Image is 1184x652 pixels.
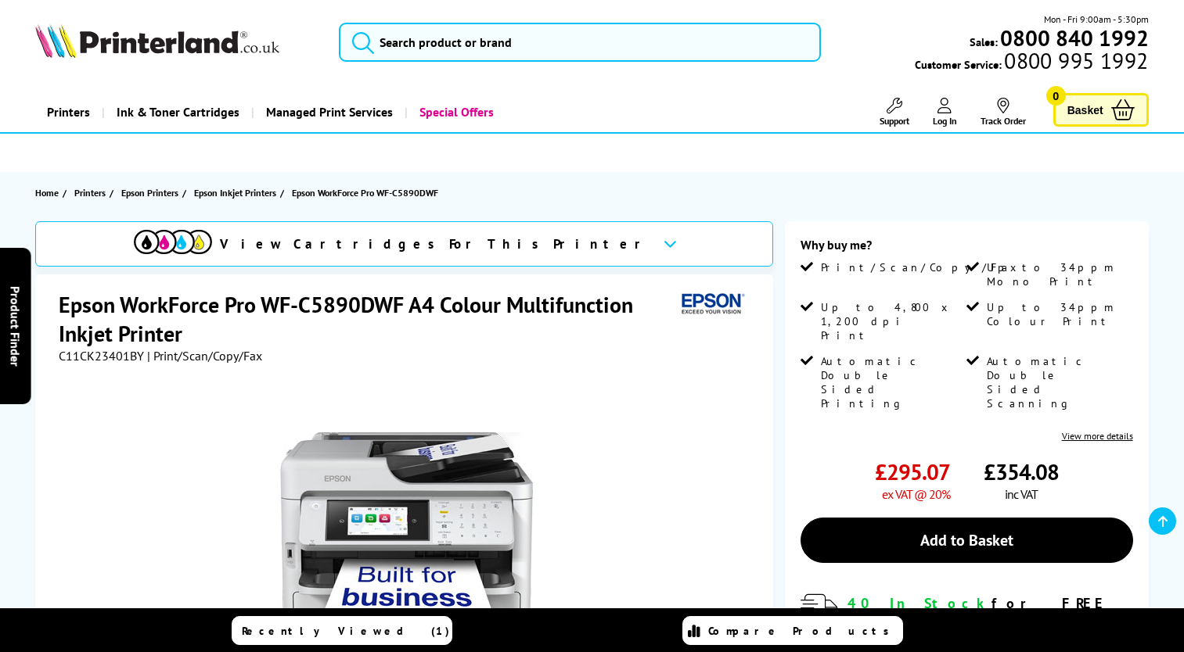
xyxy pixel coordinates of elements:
span: Up to 34ppm Colour Print [987,300,1129,328]
a: Add to Basket [801,518,1132,563]
span: Automatic Double Sided Scanning [987,354,1129,410]
a: Managed Print Services [251,92,405,132]
span: Up to 34ppm Mono Print [987,260,1129,288]
span: | Print/Scan/Copy/Fax [147,348,262,364]
a: Home [35,184,63,201]
a: Printerland Logo [35,23,319,61]
div: for FREE Next Day Delivery [848,594,1132,630]
span: Print/Scan/Copy/Fax [821,260,1022,274]
span: Epson Inkjet Printers [194,184,276,201]
a: 0800 840 1992 [998,30,1149,45]
span: Compare Products [708,624,898,638]
a: Ink & Toner Cartridges [102,92,251,132]
span: Recently Viewed (1) [242,624,450,638]
b: 0800 840 1992 [1000,23,1149,52]
span: Basket [1067,99,1103,120]
a: Track Order [981,98,1026,127]
span: Customer Service: [915,53,1148,72]
span: Printers [74,184,106,201]
span: Sales: [970,34,998,49]
a: Printers [74,184,110,201]
a: Special Offers [405,92,506,132]
span: £354.08 [984,457,1059,486]
span: Ink & Toner Cartridges [117,92,239,132]
span: 40 In Stock [848,594,991,612]
span: Mon - Fri 9:00am - 5:30pm [1044,12,1149,27]
h1: Epson WorkForce Pro WF-C5890DWF A4 Colour Multifunction Inkjet Printer [59,290,675,348]
a: Epson Inkjet Printers [194,184,280,201]
a: Epson WorkForce Pro WF-C5890DWF [292,184,442,201]
img: Printerland Logo [35,23,279,58]
span: C11CK23401BY [59,348,144,364]
span: Up to 4,800 x 1,200 dpi Print [821,300,963,342]
span: Epson Printers [121,184,178,201]
a: View more details [1062,430,1133,442]
span: Product Finder [8,286,23,367]
a: Epson Printers [121,184,182,201]
a: Printers [35,92,102,132]
span: £295.07 [875,457,950,486]
span: inc VAT [1005,486,1038,502]
div: Why buy me? [801,237,1132,260]
span: ex VAT @ 20% [882,486,950,502]
span: View Cartridges For This Printer [220,235,650,253]
span: 0800 995 1992 [1002,53,1148,68]
span: Epson WorkForce Pro WF-C5890DWF [292,184,438,201]
span: Home [35,184,59,201]
a: Log In [933,98,957,127]
span: Support [880,115,909,127]
input: Search product or brand [339,23,821,62]
a: Basket 0 [1053,93,1149,127]
span: 0 [1046,86,1066,106]
img: Epson [675,290,747,319]
img: cmyk-icon.svg [134,230,212,254]
a: Compare Products [682,616,903,645]
a: Support [880,98,909,127]
a: Recently Viewed (1) [232,616,452,645]
span: Automatic Double Sided Printing [821,354,963,410]
span: Log In [933,115,957,127]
